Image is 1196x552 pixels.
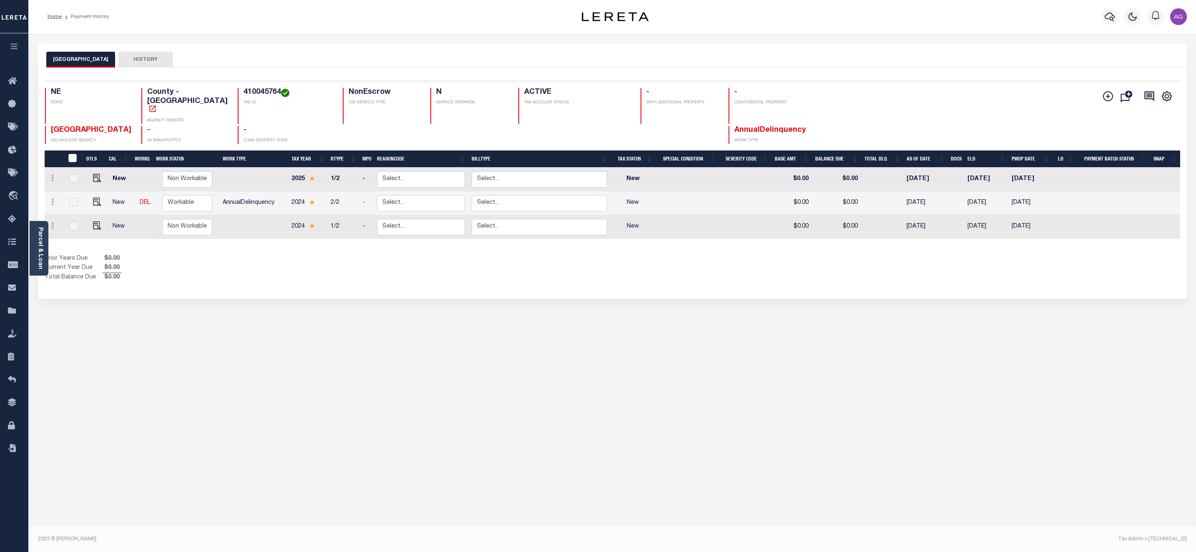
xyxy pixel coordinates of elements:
[771,151,812,168] th: Base Amt: activate to sort column ascending
[611,215,655,239] td: New
[327,191,359,215] td: 2/2
[109,215,136,239] td: New
[734,138,815,144] p: WORK TYPE
[964,168,1008,191] td: [DATE]
[109,168,136,191] td: New
[51,138,131,144] p: DELINQUENT AGENCY
[288,191,327,215] td: 2024
[964,151,1008,168] th: ELD: activate to sort column ascending
[719,151,771,168] th: Severity Code: activate to sort column ascending
[812,215,861,239] td: $0.00
[103,273,121,282] span: $0.00
[349,100,420,106] p: TAX SERVICE TYPE
[147,118,228,124] p: AGENCY WEBSITE
[771,191,812,215] td: $0.00
[468,151,611,168] th: BillType: activate to sort column ascending
[903,191,947,215] td: [DATE]
[51,100,131,106] p: STATE
[309,199,315,205] img: Star.svg
[1170,8,1187,25] img: svg+xml;base64,PHN2ZyB4bWxucz0iaHR0cDovL3d3dy53My5vcmcvMjAwMC9zdmciIHBvaW50ZXItZXZlbnRzPSJub25lIi...
[288,215,327,239] td: 2024
[106,151,131,168] th: CAL: activate to sort column ascending
[147,126,150,134] span: -
[244,88,333,97] h4: 410045764
[140,200,151,206] a: DEL
[147,88,228,115] h4: County - [GEOGRAPHIC_DATA]
[62,13,109,20] li: Payment History
[309,176,315,181] img: Star.svg
[103,254,121,263] span: $0.00
[45,263,103,273] td: Current Year Due
[1053,151,1076,168] th: LD: activate to sort column ascending
[359,191,374,215] td: -
[582,12,648,21] img: logo-dark.svg
[37,227,43,269] a: Parcel & Loan
[63,151,83,168] th: &nbsp;
[374,151,468,168] th: ReasonCode: activate to sort column ascending
[359,215,374,239] td: -
[109,191,136,215] td: New
[655,151,718,168] th: Special Condition: activate to sort column ascending
[646,88,649,96] span: -
[118,52,173,68] button: HISTORY
[1008,151,1053,168] th: PWOP Date: activate to sort column ascending
[903,151,947,168] th: As of Date: activate to sort column ascending
[812,191,861,215] td: $0.00
[131,151,153,168] th: WorkQ
[349,88,420,97] h4: NonEscrow
[147,138,228,144] p: IN BANKRUPTCY
[734,100,815,106] p: CONFIDENTIAL PROPERTY
[51,126,131,134] span: [GEOGRAPHIC_DATA]
[51,88,131,97] h4: NE
[611,168,655,191] td: New
[903,168,947,191] td: [DATE]
[1008,191,1053,215] td: [DATE]
[1008,215,1053,239] td: [DATE]
[244,126,246,134] span: -
[327,215,359,239] td: 1/2
[1150,151,1180,168] th: SNAP: activate to sort column ascending
[947,151,964,168] th: Docs
[244,100,333,106] p: TAX ID
[45,151,63,168] th: &nbsp;&nbsp;&nbsp;&nbsp;&nbsp;&nbsp;&nbsp;&nbsp;&nbsp;&nbsp;
[46,52,115,68] button: [GEOGRAPHIC_DATA]
[45,273,103,282] td: Total Balance Due
[327,168,359,191] td: 1/2
[45,254,103,263] td: Prior Years Due
[359,168,374,191] td: -
[359,151,374,168] th: MPO
[103,263,121,273] span: $0.00
[219,191,288,215] td: AnnualDelinquency
[244,138,333,144] p: LOAN SEVERITY CODE
[8,191,21,202] i: travel_explore
[288,151,327,168] th: Tax Year: activate to sort column ascending
[734,126,806,134] span: AnnualDelinquency
[327,151,359,168] th: RType: activate to sort column ascending
[219,151,288,168] th: Work Type
[903,215,947,239] td: [DATE]
[771,215,812,239] td: $0.00
[48,14,62,19] a: Home
[964,215,1008,239] td: [DATE]
[771,168,812,191] td: $0.00
[611,191,655,215] td: New
[646,100,718,106] p: WITH ADDITIONAL PROPERTY
[288,168,327,191] td: 2025
[1076,151,1150,168] th: Payment Batch Status: activate to sort column ascending
[861,151,903,168] th: Total DLQ: activate to sort column ascending
[436,100,508,106] p: SERVICE OVERRIDE
[83,151,106,168] th: DTLS
[153,151,219,168] th: Work Status
[611,151,655,168] th: Tax Status: activate to sort column ascending
[436,88,508,97] h4: N
[1008,168,1053,191] td: [DATE]
[964,191,1008,215] td: [DATE]
[524,100,631,106] p: TAX ACCOUNT STATUS
[309,223,315,228] img: Star.svg
[812,151,861,168] th: Balance Due: activate to sort column ascending
[734,88,737,96] span: -
[524,88,631,97] h4: ACTIVE
[812,168,861,191] td: $0.00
